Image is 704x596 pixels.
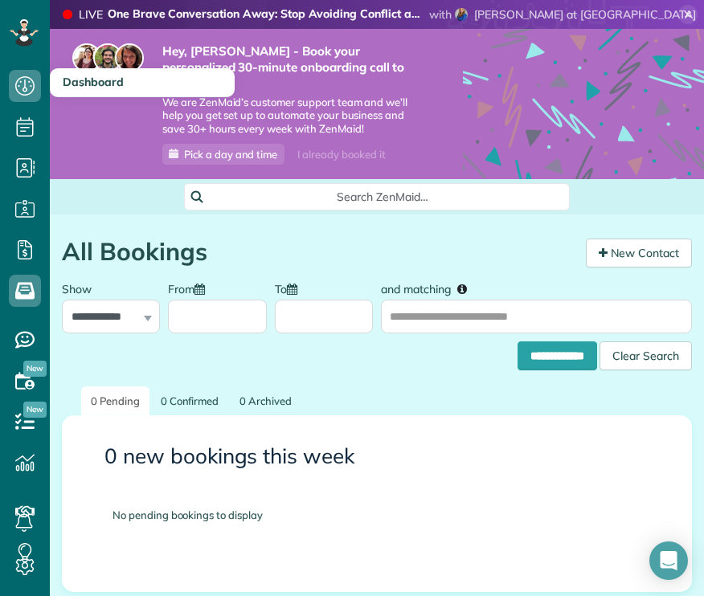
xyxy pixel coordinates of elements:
img: michelle-19f622bdf1676172e81f8f8fba1fb50e276960ebfe0243fe18214015130c80e4.jpg [115,43,144,72]
label: From [168,273,213,303]
span: New [23,402,47,418]
h3: 0 new bookings this week [104,445,649,468]
a: Clear Search [600,344,692,357]
img: jeannie-henderson-8c0b8e17d8c72ca3852036336dec5ecdcaaf3d9fcbc0b44e9e2dbcca85b7ceab.jpg [455,8,468,21]
h1: All Bookings [62,239,574,265]
a: 0 Pending [81,386,149,416]
span: We are ZenMaid’s customer support team and we’ll help you get set up to automate your business an... [162,96,415,137]
div: Clear Search [600,341,692,370]
img: maria-72a9807cf96188c08ef61303f053569d2e2a8a1cde33d635c8a3ac13582a053d.jpg [72,43,101,72]
span: Pick a day and time [184,148,277,161]
span: with [429,7,452,22]
span: New [23,361,47,377]
span: [PERSON_NAME] at [GEOGRAPHIC_DATA] [474,7,696,22]
label: and matching [381,273,478,303]
label: To [275,273,305,303]
a: New Contact [586,239,692,267]
strong: Hey, [PERSON_NAME] - Book your personalized 30-minute onboarding call to get started! [162,43,415,91]
a: 0 Confirmed [151,386,229,416]
a: 0 Archived [230,386,301,416]
div: Open Intercom Messenger [649,541,688,580]
div: I already booked it [288,145,395,165]
span: Dashboard [63,75,124,89]
div: No pending bookings to display [88,484,665,547]
img: jorge-587dff0eeaa6aab1f244e6dc62b8924c3b6ad411094392a53c71c6c4a576187d.jpg [93,43,122,72]
a: Pick a day and time [162,144,284,165]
